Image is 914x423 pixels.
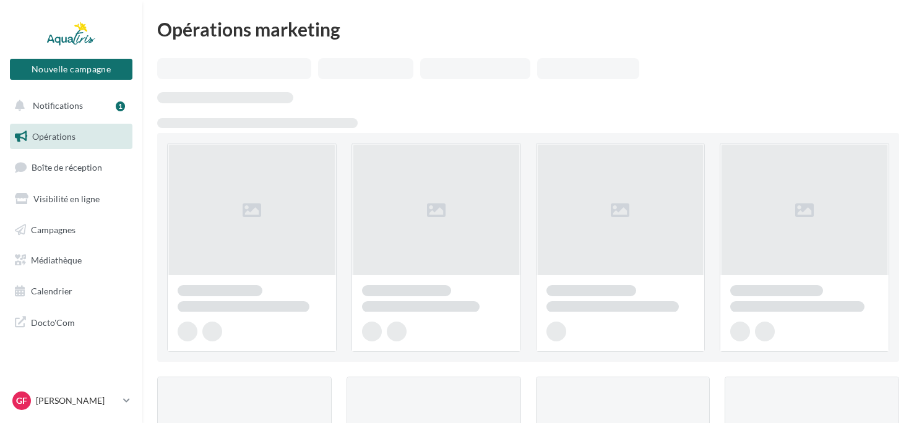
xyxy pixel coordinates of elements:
a: Opérations [7,124,135,150]
a: GF [PERSON_NAME] [10,389,132,412]
span: Notifications [33,100,83,111]
a: Boîte de réception [7,154,135,181]
span: Docto'Com [31,314,75,330]
button: Notifications 1 [7,93,130,119]
span: Campagnes [31,224,75,234]
p: [PERSON_NAME] [36,395,118,407]
span: Visibilité en ligne [33,194,100,204]
span: Boîte de réception [32,162,102,173]
div: 1 [116,101,125,111]
button: Nouvelle campagne [10,59,132,80]
span: Médiathèque [31,255,82,265]
a: Campagnes [7,217,135,243]
span: Calendrier [31,286,72,296]
a: Docto'Com [7,309,135,335]
a: Visibilité en ligne [7,186,135,212]
a: Calendrier [7,278,135,304]
a: Médiathèque [7,247,135,273]
span: Opérations [32,131,75,142]
div: Opérations marketing [157,20,899,38]
span: GF [16,395,27,407]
